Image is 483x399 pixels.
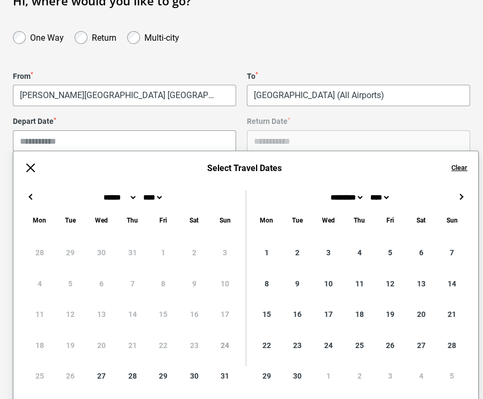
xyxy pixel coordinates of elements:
div: 3 [313,237,344,268]
div: 2 [344,361,375,392]
span: Prague, Czech Republic [13,85,236,106]
div: 27 [86,361,117,392]
div: 15 [251,299,282,330]
div: Tuesday [55,214,86,226]
div: 29 [148,361,179,392]
div: 4 [344,237,375,268]
div: 5 [436,361,467,392]
div: 2 [282,237,313,268]
div: 29 [251,361,282,392]
div: Sunday [436,214,467,226]
div: 5 [375,237,406,268]
div: 8 [251,268,282,299]
div: Thursday [344,214,375,226]
div: Thursday [117,214,148,226]
div: Saturday [406,214,437,226]
div: 18 [344,299,375,330]
div: 30 [179,361,210,392]
div: 17 [313,299,344,330]
label: Depart Date [13,117,236,126]
div: 31 [209,361,240,392]
div: 4 [406,361,437,392]
h6: Select Travel Dates [48,163,441,173]
div: 14 [436,268,467,299]
div: 7 [436,237,467,268]
div: 21 [436,299,467,330]
div: 23 [282,330,313,361]
div: 27 [406,330,437,361]
div: 28 [436,330,467,361]
div: 20 [406,299,437,330]
div: 22 [251,330,282,361]
div: 10 [313,268,344,299]
div: 12 [375,268,406,299]
label: Return [92,30,116,43]
div: Sunday [209,214,240,226]
div: Saturday [179,214,210,226]
div: 26 [375,330,406,361]
div: 13 [406,268,437,299]
div: 3 [375,361,406,392]
div: Friday [148,214,179,226]
div: 1 [313,361,344,392]
label: One Way [30,30,64,43]
label: Multi-city [144,30,179,43]
div: Monday [24,214,55,226]
div: 28 [117,361,148,392]
div: 16 [282,299,313,330]
span: Melbourne, Australia [247,85,470,106]
label: From [13,72,236,81]
div: Friday [375,214,406,226]
div: 30 [282,361,313,392]
div: 11 [344,268,375,299]
div: Wednesday [313,214,344,226]
div: 6 [406,237,437,268]
div: Wednesday [86,214,117,226]
div: Monday [251,214,282,226]
div: 9 [282,268,313,299]
div: 25 [344,330,375,361]
button: Clear [451,163,467,173]
button: → [455,190,467,203]
div: Tuesday [282,214,313,226]
div: 19 [375,299,406,330]
div: 1 [251,237,282,268]
label: To [247,72,470,81]
button: ← [24,190,37,203]
div: 24 [313,330,344,361]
